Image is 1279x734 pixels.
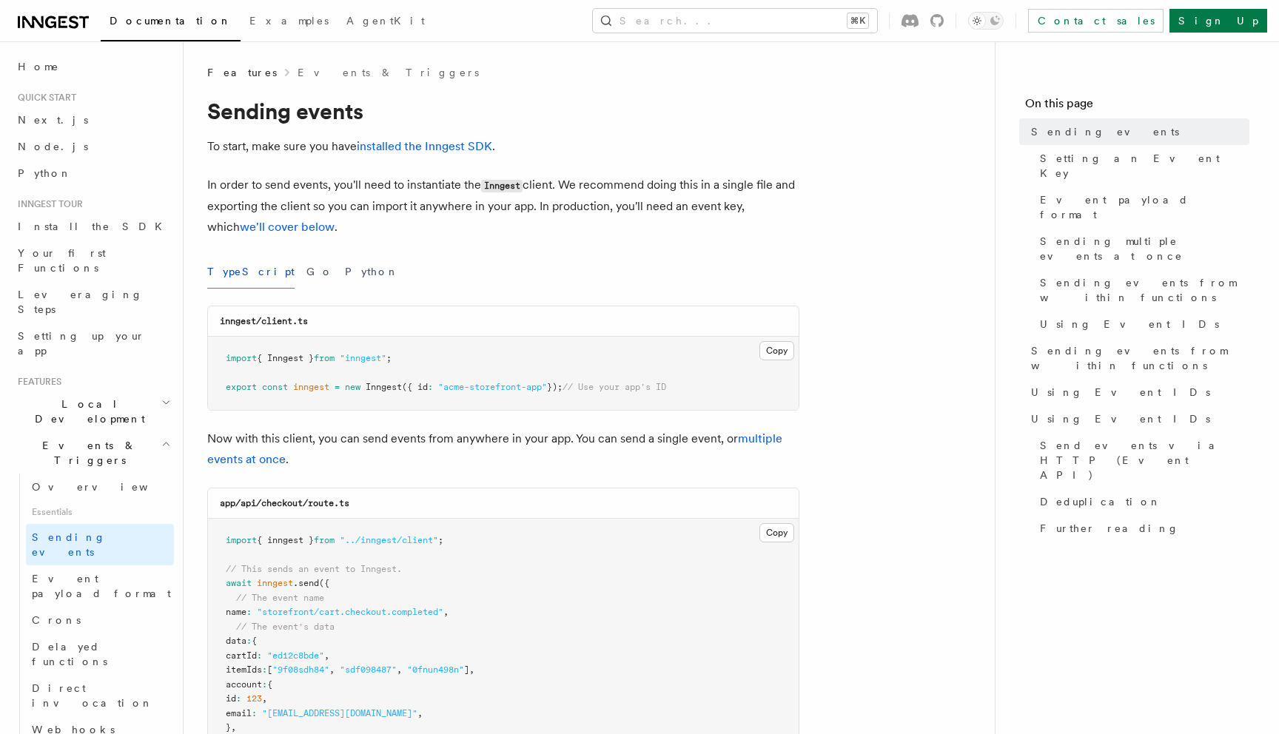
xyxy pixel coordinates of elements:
span: : [252,708,257,718]
span: 123 [246,693,262,704]
span: ; [386,353,392,363]
a: Send events via HTTP (Event API) [1034,432,1249,488]
span: }); [547,382,563,392]
a: Event payload format [26,565,174,607]
span: { [252,636,257,646]
span: { Inngest } [257,353,314,363]
a: Examples [241,4,338,40]
span: export [226,382,257,392]
span: // The event's data [236,622,335,632]
a: Delayed functions [26,633,174,675]
p: Now with this client, you can send events from anywhere in your app. You can send a single event,... [207,428,799,470]
span: , [262,693,267,704]
a: Home [12,53,174,80]
span: Direct invocation [32,682,153,709]
code: app/api/checkout/route.ts [220,498,349,508]
a: Next.js [12,107,174,133]
span: ({ [319,578,329,588]
span: Home [18,59,59,74]
span: Inngest tour [12,198,83,210]
p: In order to send events, you'll need to instantiate the client. We recommend doing this in a sing... [207,175,799,238]
span: Event payload format [32,573,171,599]
span: // This sends an event to Inngest. [226,564,402,574]
button: Toggle dark mode [968,12,1004,30]
span: "9f08sdh84" [272,664,329,675]
a: Python [12,160,174,186]
span: "sdf098487" [340,664,397,675]
span: const [262,382,288,392]
a: Using Event IDs [1034,311,1249,337]
span: data [226,636,246,646]
a: Sending events [26,524,174,565]
span: Node.js [18,141,88,152]
a: Direct invocation [26,675,174,716]
code: Inngest [481,180,523,192]
span: "inngest" [340,353,386,363]
span: , [397,664,402,675]
span: Local Development [12,397,161,426]
span: "../inngest/client" [340,535,438,545]
span: , [329,664,335,675]
a: Your first Functions [12,240,174,281]
button: Copy [759,341,794,360]
h4: On this page [1025,95,1249,118]
span: await [226,578,252,588]
span: , [417,708,423,718]
span: Sending events from within functions [1040,275,1249,305]
span: "acme-storefront-app" [438,382,547,392]
a: Events & Triggers [298,65,479,80]
span: inngest [293,382,329,392]
span: : [236,693,241,704]
span: account [226,679,262,690]
a: Node.js [12,133,174,160]
a: we'll cover below [240,220,335,234]
span: "storefront/cart.checkout.completed" [257,607,443,617]
a: Sending events from within functions [1034,269,1249,311]
a: AgentKit [338,4,434,40]
span: , [324,650,329,661]
span: ; [438,535,443,545]
span: Features [12,376,61,388]
span: ({ id [402,382,428,392]
button: Python [345,255,399,289]
span: : [257,650,262,661]
span: name [226,607,246,617]
span: import [226,353,257,363]
span: email [226,708,252,718]
span: Python [18,167,72,179]
span: , [443,607,449,617]
button: TypeScript [207,255,295,289]
span: Sending events [32,531,106,558]
span: Using Event IDs [1031,411,1210,426]
span: : [246,607,252,617]
span: Overview [32,481,184,493]
span: AgentKit [346,15,425,27]
a: Sending multiple events at once [1034,228,1249,269]
span: : [246,636,252,646]
span: Further reading [1040,521,1179,536]
span: , [231,722,236,733]
a: installed the Inngest SDK [357,139,492,153]
span: from [314,535,335,545]
button: Events & Triggers [12,432,174,474]
span: { [267,679,272,690]
p: To start, make sure you have . [207,136,799,157]
a: Using Event IDs [1025,379,1249,405]
span: // Use your app's ID [563,382,666,392]
span: "[EMAIL_ADDRESS][DOMAIN_NAME]" [262,708,417,718]
span: import [226,535,257,545]
span: "ed12c8bde" [267,650,324,661]
a: Install the SDK [12,213,174,240]
span: Next.js [18,114,88,126]
span: : [262,679,267,690]
span: [ [267,664,272,675]
a: Sending events [1025,118,1249,145]
a: Overview [26,474,174,500]
span: Sending events [1031,124,1179,139]
span: from [314,353,335,363]
span: id [226,693,236,704]
span: : [428,382,433,392]
button: Copy [759,523,794,542]
span: new [345,382,360,392]
span: Leveraging Steps [18,289,143,315]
